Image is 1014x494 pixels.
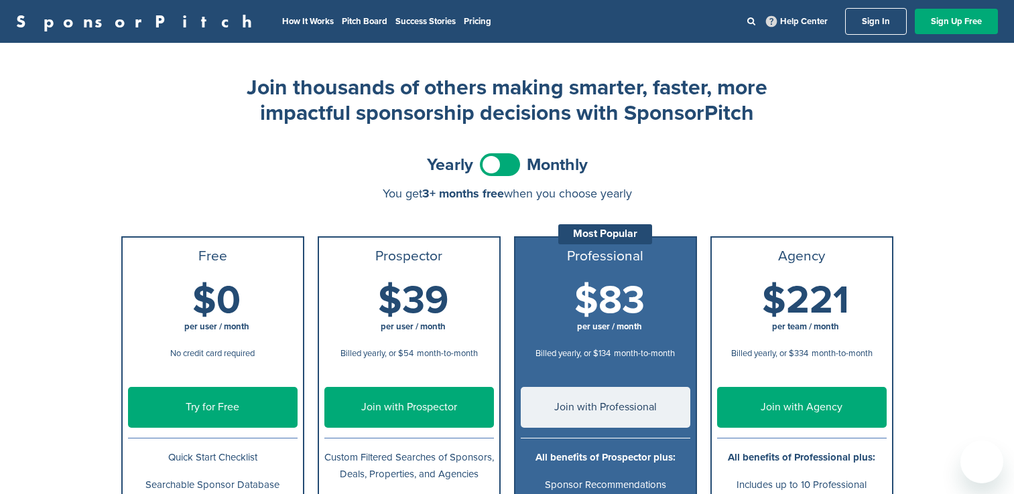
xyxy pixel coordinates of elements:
a: Sign Up Free [915,9,998,34]
span: Monthly [527,157,588,173]
span: 3+ months free [422,186,504,201]
a: Pricing [464,16,491,27]
p: Custom Filtered Searches of Sponsors, Deals, Properties, and Agencies [324,449,494,483]
h3: Agency [717,248,887,264]
a: SponsorPitch [16,13,261,30]
span: per team / month [772,321,839,332]
a: Join with Prospector [324,387,494,428]
span: No credit card required [170,348,255,359]
h3: Professional [521,248,690,264]
b: All benefits of Prospector plus: [535,451,676,463]
span: $39 [378,277,448,324]
a: How It Works [282,16,334,27]
h3: Prospector [324,248,494,264]
span: $221 [762,277,849,324]
span: per user / month [381,321,446,332]
span: $83 [574,277,645,324]
a: Try for Free [128,387,298,428]
span: per user / month [577,321,642,332]
b: All benefits of Professional plus: [728,451,875,463]
a: Join with Agency [717,387,887,428]
a: Pitch Board [342,16,387,27]
span: Billed yearly, or $134 [535,348,611,359]
p: Sponsor Recommendations [521,477,690,493]
a: Sign In [845,8,907,35]
h3: Free [128,248,298,264]
a: Success Stories [395,16,456,27]
div: You get when you choose yearly [121,187,893,200]
span: month-to-month [417,348,478,359]
span: Billed yearly, or $334 [731,348,808,359]
p: Quick Start Checklist [128,449,298,466]
p: Searchable Sponsor Database [128,477,298,493]
a: Help Center [763,13,830,29]
a: Join with Professional [521,387,690,428]
span: per user / month [184,321,249,332]
span: month-to-month [812,348,873,359]
span: Billed yearly, or $54 [340,348,414,359]
span: Yearly [427,157,473,173]
div: Most Popular [558,224,652,244]
iframe: Button to launch messaging window [960,440,1003,483]
span: $0 [192,277,241,324]
span: month-to-month [614,348,675,359]
h2: Join thousands of others making smarter, faster, more impactful sponsorship decisions with Sponso... [239,75,775,127]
